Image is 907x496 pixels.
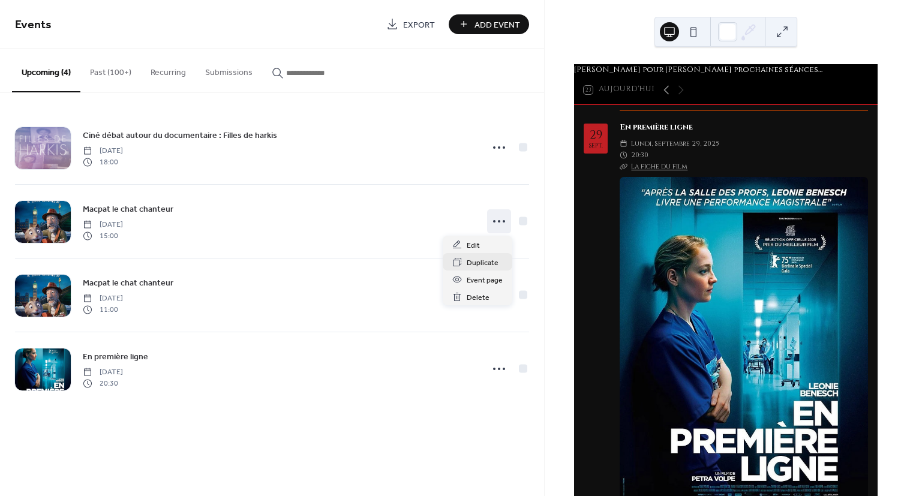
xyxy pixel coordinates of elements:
[83,130,277,142] span: Ciné débat autour du documentaire : Filles de harkis
[83,350,148,363] a: En première ligne
[467,274,503,287] span: Event page
[83,128,277,142] a: Ciné débat autour du documentaire : Filles de harkis
[83,220,123,230] span: [DATE]
[467,257,498,269] span: Duplicate
[403,19,435,31] span: Export
[467,239,480,252] span: Edit
[631,162,687,171] a: La fiche du film
[620,122,693,133] a: En première ligne
[631,138,719,149] span: lundi, septembre 29, 2025
[83,277,173,290] span: Macpat le chat chanteur
[12,49,80,92] button: Upcoming (4)
[15,13,52,37] span: Events
[83,203,173,216] span: Macpat le chat chanteur
[590,129,602,141] div: 29
[196,49,262,91] button: Submissions
[377,14,444,34] a: Export
[474,19,520,31] span: Add Event
[631,149,648,161] span: 20:30
[83,230,123,241] span: 15:00
[620,161,627,172] div: ​
[80,49,141,91] button: Past (100+)
[141,49,196,91] button: Recurring
[83,378,123,389] span: 20:30
[620,149,627,161] div: ​
[83,293,123,304] span: [DATE]
[83,146,123,157] span: [DATE]
[467,291,489,304] span: Delete
[83,202,173,216] a: Macpat le chat chanteur
[83,157,123,167] span: 18:00
[83,351,148,363] span: En première ligne
[589,143,603,149] div: sept.
[574,64,878,76] div: [PERSON_NAME] pour [PERSON_NAME] prochaines séances…
[83,367,123,378] span: [DATE]
[620,138,627,149] div: ​
[83,276,173,290] a: Macpat le chat chanteur
[83,304,123,315] span: 11:00
[449,14,529,34] button: Add Event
